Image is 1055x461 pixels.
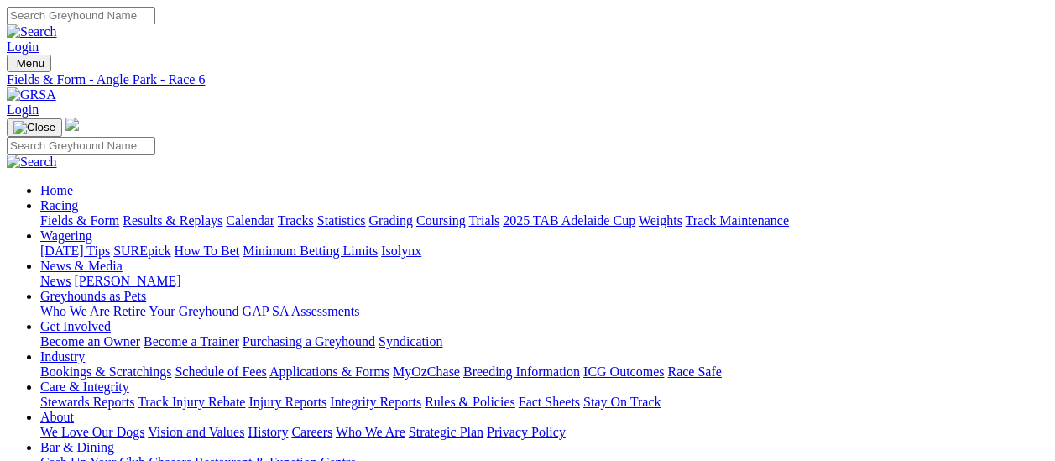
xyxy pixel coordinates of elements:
[381,244,421,258] a: Isolynx
[330,395,421,409] a: Integrity Reports
[40,183,73,197] a: Home
[317,213,366,228] a: Statistics
[123,213,222,228] a: Results & Replays
[7,7,155,24] input: Search
[40,304,1048,319] div: Greyhounds as Pets
[40,334,140,348] a: Become an Owner
[40,198,78,212] a: Racing
[425,395,515,409] a: Rules & Policies
[40,274,71,288] a: News
[416,213,466,228] a: Coursing
[40,259,123,273] a: News & Media
[65,118,79,131] img: logo-grsa-white.png
[74,274,180,288] a: [PERSON_NAME]
[40,244,110,258] a: [DATE] Tips
[393,364,460,379] a: MyOzChase
[369,213,413,228] a: Grading
[243,244,378,258] a: Minimum Betting Limits
[40,425,1048,440] div: About
[463,364,580,379] a: Breeding Information
[7,155,57,170] img: Search
[379,334,442,348] a: Syndication
[7,87,56,102] img: GRSA
[40,425,144,439] a: We Love Our Dogs
[583,395,661,409] a: Stay On Track
[144,334,239,348] a: Become a Trainer
[40,274,1048,289] div: News & Media
[113,244,170,258] a: SUREpick
[583,364,664,379] a: ICG Outcomes
[278,213,314,228] a: Tracks
[7,55,51,72] button: Toggle navigation
[40,213,1048,228] div: Racing
[40,319,111,333] a: Get Involved
[138,395,245,409] a: Track Injury Rebate
[226,213,274,228] a: Calendar
[13,121,55,134] img: Close
[40,395,1048,410] div: Care & Integrity
[40,304,110,318] a: Who We Are
[243,334,375,348] a: Purchasing a Greyhound
[248,425,288,439] a: History
[40,410,74,424] a: About
[40,244,1048,259] div: Wagering
[148,425,244,439] a: Vision and Values
[7,39,39,54] a: Login
[7,24,57,39] img: Search
[40,364,171,379] a: Bookings & Scratchings
[40,228,92,243] a: Wagering
[7,118,62,137] button: Toggle navigation
[40,334,1048,349] div: Get Involved
[40,395,134,409] a: Stewards Reports
[248,395,326,409] a: Injury Reports
[175,244,240,258] a: How To Bet
[519,395,580,409] a: Fact Sheets
[7,102,39,117] a: Login
[686,213,789,228] a: Track Maintenance
[40,213,119,228] a: Fields & Form
[291,425,332,439] a: Careers
[468,213,499,228] a: Trials
[113,304,239,318] a: Retire Your Greyhound
[336,425,405,439] a: Who We Are
[40,440,114,454] a: Bar & Dining
[40,364,1048,380] div: Industry
[667,364,721,379] a: Race Safe
[269,364,389,379] a: Applications & Forms
[175,364,266,379] a: Schedule of Fees
[503,213,635,228] a: 2025 TAB Adelaide Cup
[487,425,566,439] a: Privacy Policy
[7,72,1048,87] a: Fields & Form - Angle Park - Race 6
[639,213,682,228] a: Weights
[17,57,44,70] span: Menu
[243,304,360,318] a: GAP SA Assessments
[40,289,146,303] a: Greyhounds as Pets
[7,137,155,155] input: Search
[40,349,85,364] a: Industry
[40,380,129,394] a: Care & Integrity
[409,425,483,439] a: Strategic Plan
